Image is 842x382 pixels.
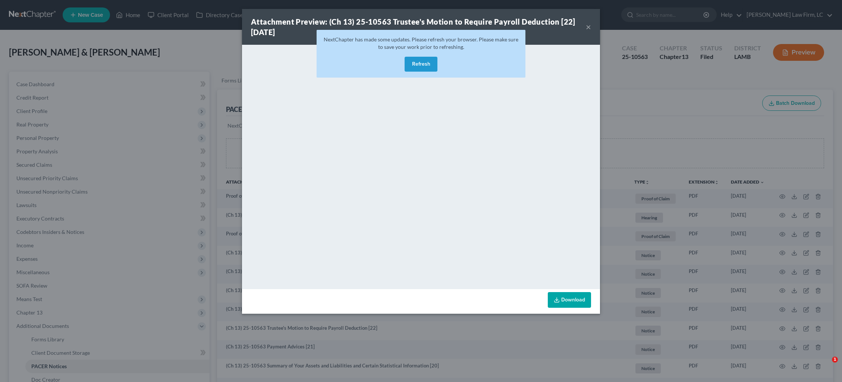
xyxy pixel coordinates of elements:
span: 1 [832,357,838,363]
strong: Attachment Preview: (Ch 13) 25-10563 Trustee's Motion to Require Payroll Deduction [22] [DATE] [251,17,575,37]
iframe: <object ng-attr-data='[URL][DOMAIN_NAME]' type='application/pdf' width='100%' height='650px'></ob... [242,45,600,287]
a: Download [548,292,591,308]
button: × [586,22,591,31]
iframe: Intercom live chat [817,357,835,375]
span: NextChapter has made some updates. Please refresh your browser. Please make sure to save your wor... [324,36,518,50]
button: Refresh [405,57,437,72]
